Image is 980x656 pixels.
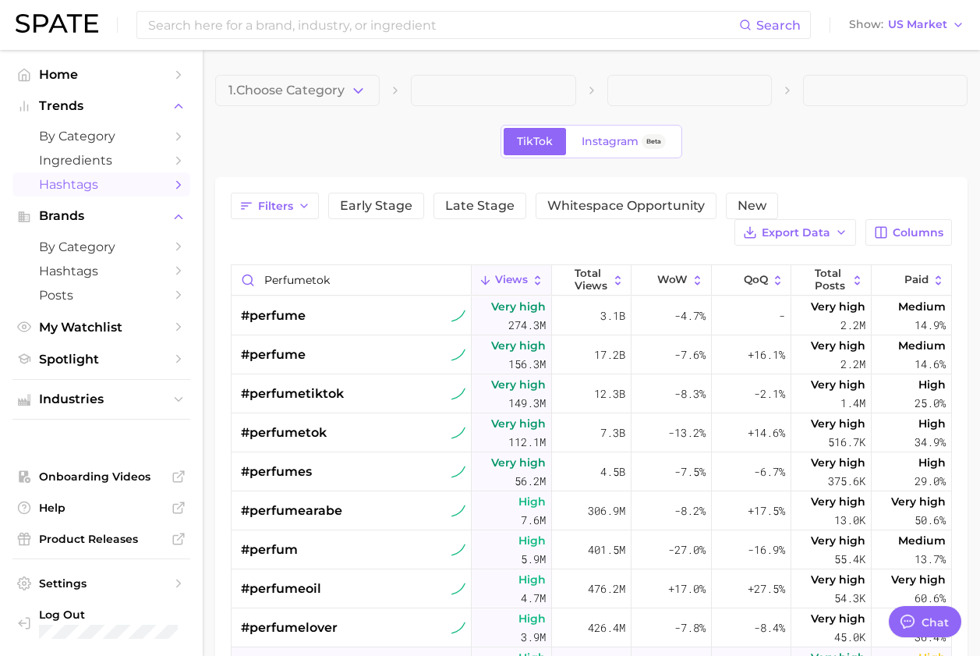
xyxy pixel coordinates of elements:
a: by Category [12,124,190,148]
span: Very high [811,375,865,394]
span: 17.2b [594,346,625,364]
a: Ingredients [12,148,190,172]
a: Onboarding Videos [12,465,190,488]
span: 2.2m [840,355,865,374]
span: High [518,609,546,628]
span: 13.0k [834,511,865,530]
button: Total Views [552,265,632,296]
button: ShowUS Market [845,15,968,35]
span: Very high [811,492,865,511]
span: 7.3b [600,424,625,442]
span: Very high [491,297,546,316]
span: 14.6% [915,355,946,374]
span: 7.6m [521,511,546,530]
span: Total Views [575,268,608,292]
input: Search in category [232,265,471,295]
img: tiktok sustained riser [451,465,465,479]
img: tiktok sustained riser [451,543,465,557]
span: Paid [904,274,929,286]
span: Medium [898,336,946,355]
span: Filters [258,200,293,213]
span: -27.0% [668,541,706,559]
img: SPATE [16,14,98,33]
span: Very high [811,609,865,628]
span: -7.8% [674,619,706,637]
button: #perfumetiktoktiktok sustained riserVery high149.3m12.3b-8.3%-2.1%Very high1.4mHigh25.0% [232,374,951,413]
span: 14.9% [915,316,946,335]
span: 12.3b [594,385,625,403]
span: 25.0% [915,394,946,413]
button: Export Data [734,219,856,246]
a: Product Releases [12,527,190,551]
img: tiktok sustained riser [451,504,465,518]
span: 3.9m [521,628,546,647]
a: Spotlight [12,347,190,371]
button: #perfume⁠tiktok sustained riserVery high274.3m3.1b-4.7%-Very high2.2mMedium14.9% [232,296,951,335]
span: US Market [888,20,947,29]
span: Very high [491,453,546,472]
span: 4.7m [521,589,546,608]
button: #perfumtiktok sustained riserHigh5.9m401.5m-27.0%-16.9%Very high55.4kMedium13.7% [232,530,951,569]
a: Log out. Currently logged in with e-mail addison@spate.nyc. [12,603,190,644]
span: Very high [491,336,546,355]
span: -8.3% [674,385,706,403]
button: Columns [865,219,952,246]
span: 274.3m [508,316,546,335]
span: Very high [811,570,865,589]
button: Industries [12,388,190,411]
span: Brands [39,209,164,223]
span: -2.1% [754,385,785,403]
button: Total Posts [791,265,872,296]
span: - [779,307,785,325]
a: Posts [12,283,190,307]
span: Trends [39,99,164,113]
span: My Watchlist [39,320,164,335]
img: tiktok sustained riser [451,387,465,401]
span: 54.3k [834,589,865,608]
span: #perfumelover [241,619,338,637]
img: tiktok sustained riser [451,621,465,635]
span: -4.7% [674,307,706,325]
span: -7.6% [674,346,706,364]
span: 375.6k [828,472,865,491]
span: New [738,200,766,212]
button: Paid [872,265,951,296]
span: 401.5m [588,541,625,559]
span: High [918,375,946,394]
button: #perfumetiktok sustained riserVery high156.3m17.2b-7.6%+16.1%Very high2.2mMedium14.6% [232,335,951,374]
button: Filters [231,193,319,219]
span: Very high [891,492,946,511]
span: Total Posts [815,268,848,292]
span: WoW [657,274,688,286]
span: Hashtags [39,264,164,278]
span: High [518,531,546,550]
button: #perfumelovertiktok sustained riserHigh3.9m426.4m-7.8%-8.4%Very high45.0kHigh36.4% [232,608,951,647]
span: High [518,570,546,589]
span: Very high [811,297,865,316]
span: 34.9% [915,433,946,452]
span: 306.9m [588,502,625,520]
span: Posts [39,288,164,303]
span: #perfume⁠ [241,307,306,325]
span: +16.1% [748,346,785,364]
span: 29.0% [915,472,946,491]
span: by Category [39,129,164,144]
img: tiktok sustained riser [451,426,465,440]
button: QoQ [712,265,792,296]
span: 4.5b [600,463,625,481]
button: #perfumeoiltiktok sustained riserHigh4.7m476.2m+17.0%+27.5%Very high54.3kVery high60.6% [232,569,951,608]
span: Ingredients [39,153,164,168]
span: -8.4% [754,619,785,637]
a: InstagramBeta [568,128,679,155]
span: Industries [39,392,164,406]
span: 5.9m [521,550,546,569]
span: Onboarding Videos [39,470,164,484]
span: 50.6% [915,511,946,530]
span: Very high [811,414,865,433]
span: Columns [893,226,943,239]
button: #perfumestiktok sustained riserVery high56.2m4.5b-7.5%-6.7%Very high375.6kHigh29.0% [232,452,951,491]
span: -7.5% [674,463,706,481]
span: High [918,453,946,472]
img: tiktok sustained riser [451,309,465,323]
span: #perfum [241,541,298,559]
